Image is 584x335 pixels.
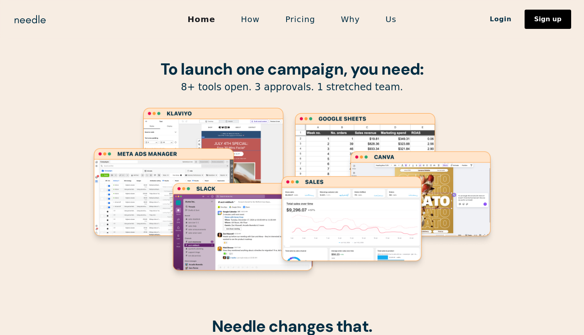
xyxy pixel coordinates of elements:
a: How [228,11,273,28]
a: Home [175,11,228,28]
p: 8+ tools open. 3 approvals. 1 stretched team. [87,81,497,93]
a: Login [477,12,525,26]
a: Sign up [525,10,571,29]
a: Pricing [273,11,328,28]
a: Us [373,11,409,28]
a: Why [328,11,372,28]
strong: To launch one campaign, you need: [161,59,424,79]
div: Sign up [534,16,562,22]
